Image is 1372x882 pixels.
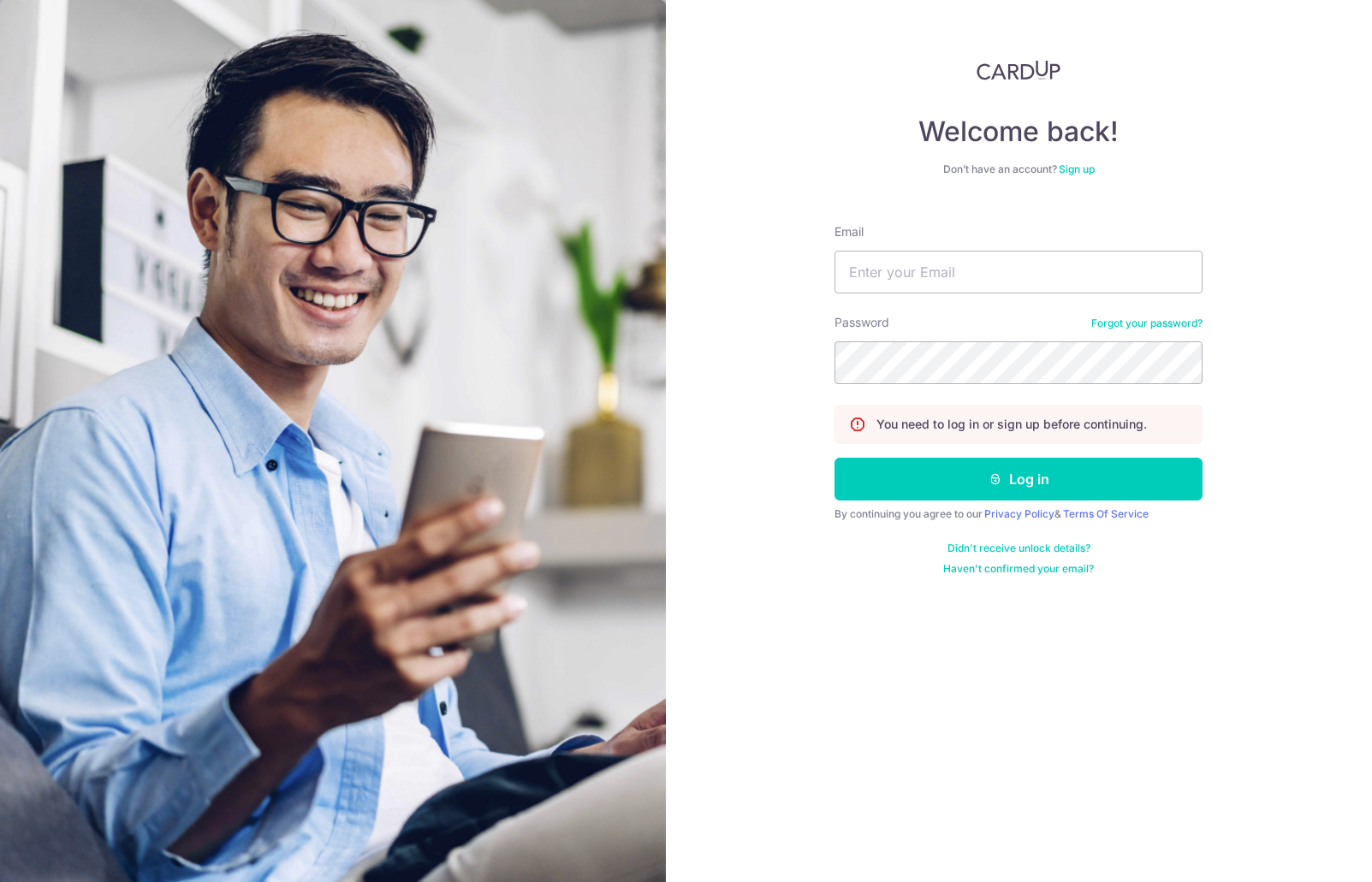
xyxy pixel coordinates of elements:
p: You need to log in or sign up before continuing. [876,416,1147,433]
a: Terms Of Service [1063,507,1149,520]
input: Enter your Email [834,251,1203,293]
h4: Welcome back! [834,115,1203,149]
button: Log in [834,458,1203,500]
a: Haven't confirmed your email? [943,562,1094,576]
a: Didn't receive unlock details? [947,542,1090,555]
img: CardUp Logo [977,60,1060,80]
a: Privacy Policy [984,507,1054,520]
a: Forgot your password? [1091,317,1203,330]
div: Don’t have an account? [834,163,1203,176]
label: Password [834,314,889,331]
div: By continuing you agree to our & [834,507,1203,521]
label: Email [834,223,864,240]
a: Sign up [1059,163,1095,175]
